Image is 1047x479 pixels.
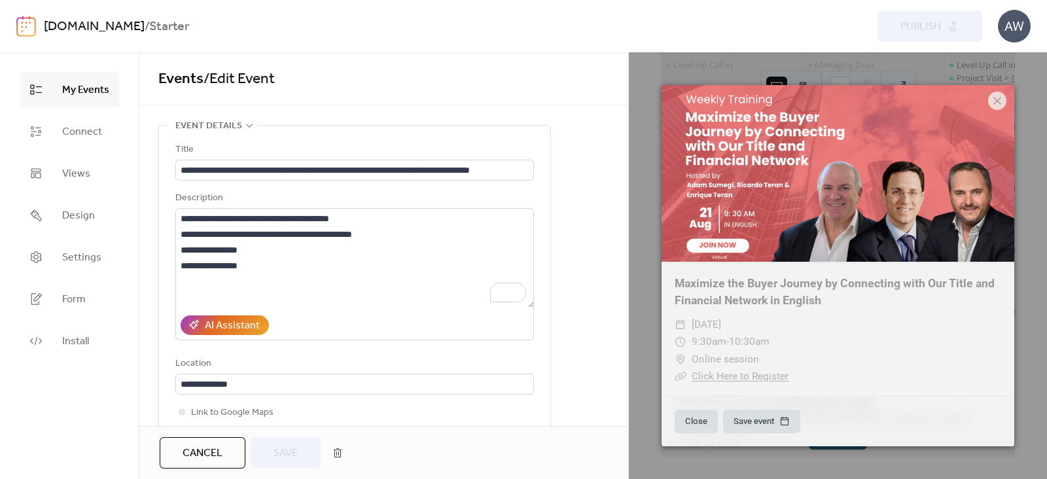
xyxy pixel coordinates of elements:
span: My Events [62,82,109,98]
button: Close [675,410,718,433]
span: Event details [175,118,242,134]
b: / [145,14,149,39]
div: ​ [675,316,686,333]
img: logo [16,16,36,37]
div: Click Here to Register: Hosted by [PERSON_NAME], [PERSON_NAME] & [PERSON_NAME] Language: English ... [662,395,1014,455]
button: Save event [723,410,800,433]
div: Title [175,142,531,158]
span: Connect [62,124,102,140]
span: Form [62,292,86,308]
span: Design [62,208,95,224]
a: Maximize the Buyer Journey by Connecting with Our Title and Financial Network in English [675,277,995,307]
span: Cancel [183,446,222,461]
div: Location [175,356,531,372]
span: / Edit Event [204,65,275,94]
button: Cancel [160,437,245,469]
span: - [726,336,729,347]
span: Views [62,166,90,182]
b: Starter [149,14,189,39]
span: 9:30am [692,336,726,347]
span: Install [62,334,89,349]
div: ​ [675,368,686,385]
div: AW [998,10,1031,43]
a: Events [158,65,204,94]
a: Design [20,198,119,233]
span: Link to Google Maps [191,405,274,421]
span: Settings [62,250,101,266]
span: Online session [692,351,759,368]
span: [DATE] [692,316,721,333]
div: Description [175,190,531,206]
div: AI Assistant [205,318,260,334]
a: Settings [20,239,119,275]
a: Form [20,281,119,317]
a: Click Here to Register [692,370,789,382]
a: [DOMAIN_NAME] [44,14,145,39]
span: 10:30am [729,336,770,347]
a: Connect [20,114,119,149]
div: ​ [675,333,686,350]
textarea: To enrich screen reader interactions, please activate Accessibility in Grammarly extension settings [175,208,534,308]
a: My Events [20,72,119,107]
button: AI Assistant [181,315,269,335]
a: Install [20,323,119,359]
a: Views [20,156,119,191]
div: ​ [675,351,686,368]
